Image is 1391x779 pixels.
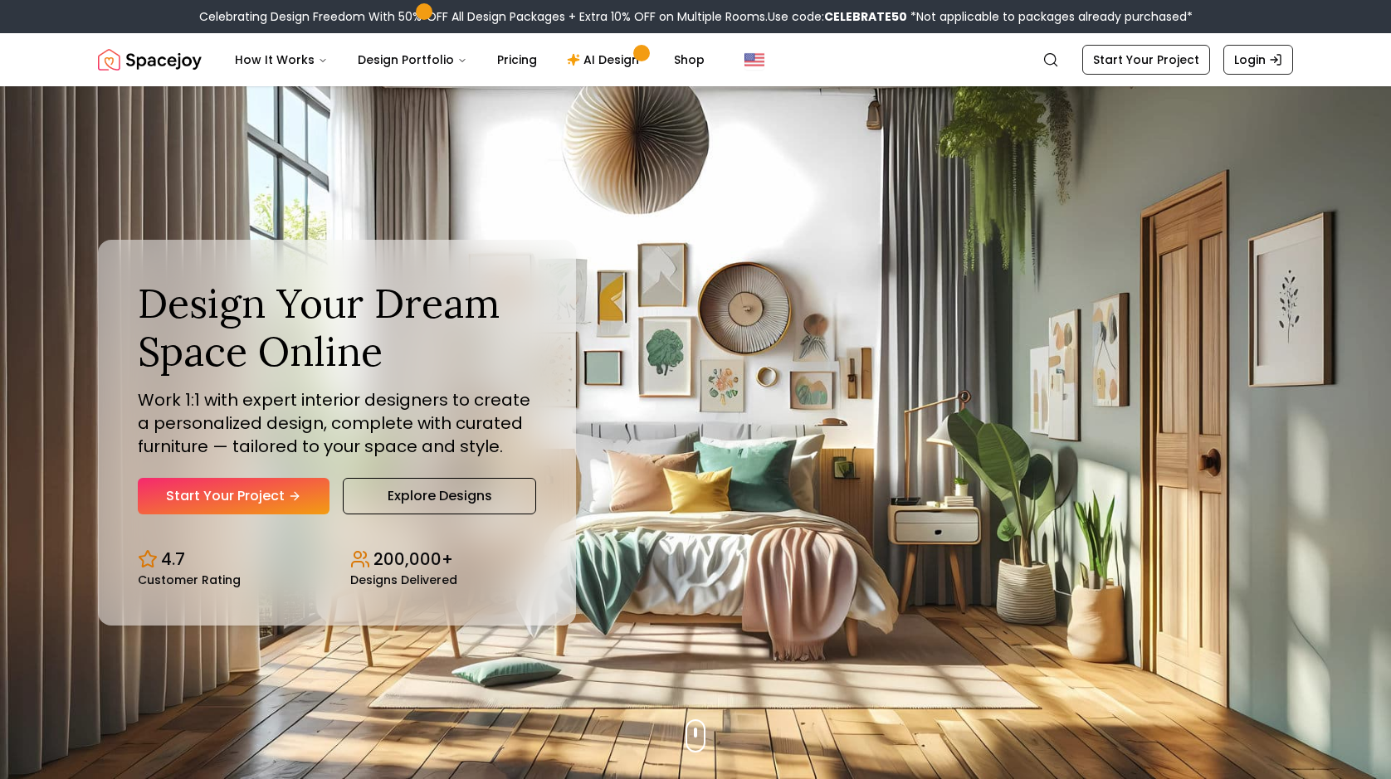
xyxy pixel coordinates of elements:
[344,43,481,76] button: Design Portfolio
[138,280,536,375] h1: Design Your Dream Space Online
[161,548,185,571] p: 4.7
[138,478,329,514] a: Start Your Project
[350,574,457,586] small: Designs Delivered
[768,8,907,25] span: Use code:
[744,50,764,70] img: United States
[1082,45,1210,75] a: Start Your Project
[484,43,550,76] a: Pricing
[222,43,341,76] button: How It Works
[1223,45,1293,75] a: Login
[98,33,1293,86] nav: Global
[199,8,1193,25] div: Celebrating Design Freedom With 50% OFF All Design Packages + Extra 10% OFF on Multiple Rooms.
[222,43,718,76] nav: Main
[824,8,907,25] b: CELEBRATE50
[138,388,536,458] p: Work 1:1 with expert interior designers to create a personalized design, complete with curated fu...
[343,478,536,514] a: Explore Designs
[661,43,718,76] a: Shop
[373,548,453,571] p: 200,000+
[138,534,536,586] div: Design stats
[98,43,202,76] a: Spacejoy
[907,8,1193,25] span: *Not applicable to packages already purchased*
[554,43,657,76] a: AI Design
[98,43,202,76] img: Spacejoy Logo
[138,574,241,586] small: Customer Rating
